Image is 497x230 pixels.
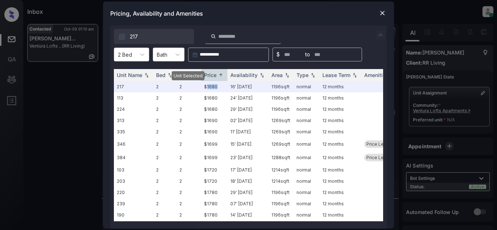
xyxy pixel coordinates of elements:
[176,115,201,126] td: 2
[319,187,361,198] td: 12 months
[227,81,269,92] td: 16' [DATE]
[153,92,176,104] td: 2
[153,115,176,126] td: 2
[294,104,319,115] td: normal
[114,164,153,175] td: 103
[201,209,227,221] td: $1780
[153,187,176,198] td: 2
[201,164,227,175] td: $1720
[319,92,361,104] td: 12 months
[227,115,269,126] td: 02' [DATE]
[269,209,294,221] td: 1196 sqft
[269,164,294,175] td: 1214 sqft
[319,198,361,209] td: 12 months
[294,137,319,151] td: normal
[258,73,266,78] img: sorting
[227,198,269,209] td: 07' [DATE]
[114,115,153,126] td: 313
[322,72,350,78] div: Lease Term
[117,72,142,78] div: Unit Name
[114,198,153,209] td: 239
[201,198,227,209] td: $1780
[227,104,269,115] td: 29' [DATE]
[201,81,227,92] td: $1680
[319,81,361,92] td: 12 months
[176,187,201,198] td: 2
[153,209,176,221] td: 2
[269,175,294,187] td: 1214 sqft
[114,104,153,115] td: 224
[227,151,269,164] td: 23' [DATE]
[366,155,394,160] span: Price Leader
[269,198,294,209] td: 1196 sqft
[153,164,176,175] td: 2
[103,1,394,25] div: Pricing, Availability and Amenities
[153,175,176,187] td: 2
[227,209,269,221] td: 14' [DATE]
[153,126,176,137] td: 2
[269,187,294,198] td: 1196 sqft
[379,9,386,17] img: close
[201,115,227,126] td: $1690
[153,104,176,115] td: 2
[156,72,166,78] div: Bed
[176,92,201,104] td: 2
[319,209,361,221] td: 12 months
[114,151,153,164] td: 384
[319,126,361,137] td: 12 months
[201,151,227,164] td: $1699
[283,73,291,78] img: sorting
[227,137,269,151] td: 15' [DATE]
[319,164,361,175] td: 12 months
[319,104,361,115] td: 12 months
[294,92,319,104] td: normal
[309,73,317,78] img: sorting
[201,92,227,104] td: $1680
[114,209,153,221] td: 190
[176,175,201,187] td: 2
[201,137,227,151] td: $1699
[114,126,153,137] td: 335
[294,209,319,221] td: normal
[227,187,269,198] td: 29' [DATE]
[114,187,153,198] td: 220
[176,126,201,137] td: 2
[227,92,269,104] td: 24' [DATE]
[269,126,294,137] td: 1269 sqft
[153,151,176,164] td: 2
[294,164,319,175] td: normal
[143,73,150,78] img: sorting
[294,81,319,92] td: normal
[294,175,319,187] td: normal
[201,187,227,198] td: $1780
[130,33,138,41] span: 217
[114,81,153,92] td: 217
[211,33,216,40] img: icon-zuma
[201,104,227,115] td: $1680
[269,104,294,115] td: 1196 sqft
[118,33,126,40] img: icon-zuma
[269,137,294,151] td: 1269 sqft
[153,81,176,92] td: 2
[319,151,361,164] td: 12 months
[191,73,198,78] img: sorting
[227,175,269,187] td: 18' [DATE]
[176,209,201,221] td: 2
[294,126,319,137] td: normal
[269,151,294,164] td: 1288 sqft
[366,141,394,147] span: Price Leader
[166,73,174,78] img: sorting
[153,137,176,151] td: 2
[294,187,319,198] td: normal
[277,51,280,58] span: $
[217,72,224,78] img: sorting
[201,175,227,187] td: $1720
[294,198,319,209] td: normal
[153,198,176,209] td: 2
[114,175,153,187] td: 203
[114,137,153,151] td: 346
[319,137,361,151] td: 12 months
[297,72,309,78] div: Type
[269,92,294,104] td: 1196 sqft
[294,151,319,164] td: normal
